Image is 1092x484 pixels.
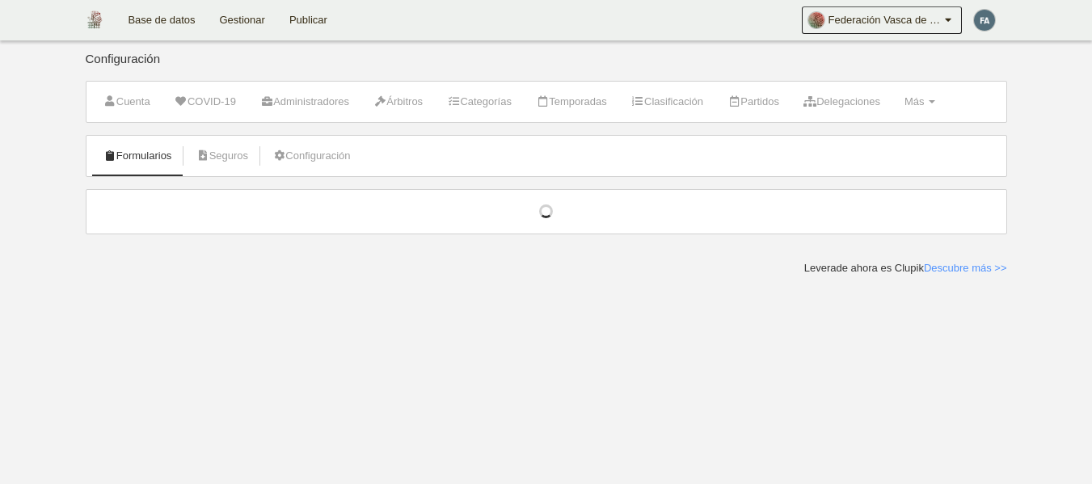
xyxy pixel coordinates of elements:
[808,12,824,28] img: Oa2hBJ8rYK13.30x30.jpg
[103,204,990,219] div: Cargando
[924,262,1007,274] a: Descubre más >>
[264,144,359,168] a: Configuración
[804,261,1007,276] div: Leverade ahora es Clupik
[622,90,712,114] a: Clasificación
[95,144,181,168] a: Formularios
[187,144,257,168] a: Seguros
[719,90,788,114] a: Partidos
[904,95,925,107] span: Más
[86,10,103,29] img: Federación Vasca de Voleibol
[95,90,159,114] a: Cuenta
[527,90,616,114] a: Temporadas
[251,90,358,114] a: Administradores
[86,53,1007,81] div: Configuración
[802,6,962,34] a: Federación Vasca de Voleibol
[828,12,942,28] span: Federación Vasca de Voleibol
[166,90,245,114] a: COVID-19
[365,90,432,114] a: Árbitros
[438,90,521,114] a: Categorías
[896,90,944,114] a: Más
[795,90,889,114] a: Delegaciones
[974,10,995,31] img: c2l6ZT0zMHgzMCZmcz05JnRleHQ9RkEmYmc9NTQ2ZTdh.png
